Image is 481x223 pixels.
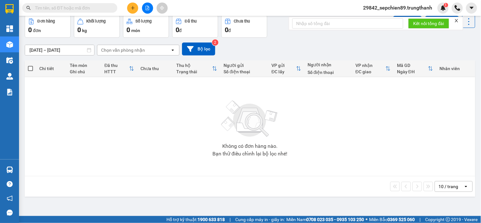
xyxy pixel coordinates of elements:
[142,3,153,14] button: file-add
[157,3,168,14] button: aim
[82,28,87,33] span: kg
[160,6,164,10] span: aim
[177,63,212,68] div: Thu hộ
[218,97,282,141] img: svg+xml;base64,PHN2ZyBjbGFzcz0ibGlzdC1wbHVnX19zdmciIHhtbG5zPSJodHRwOi8vd3d3LnczLm9yZy8yMDAwL3N2Zy...
[25,45,94,55] input: Select a date range.
[446,217,450,222] span: copyright
[225,26,228,34] span: 0
[466,3,477,14] button: caret-down
[101,60,137,77] th: Toggle SortBy
[185,19,197,23] div: Đã thu
[224,69,265,74] div: Số điện thoại
[5,4,14,14] img: logo-vxr
[37,19,55,23] div: Đơn hàng
[306,217,364,222] strong: 0708 023 035 - 0935 103 250
[166,216,225,223] span: Hỗ trợ kỹ thuật:
[87,19,106,23] div: Khối lượng
[469,5,475,11] span: caret-down
[394,60,436,77] th: Toggle SortBy
[35,4,110,11] input: Tìm tên, số ĐT hoặc mã đơn
[445,3,447,7] span: 1
[6,41,13,48] img: warehouse-icon
[444,3,448,7] sup: 1
[358,4,438,12] span: 29842_sepchien89.trungthanh
[439,66,472,71] div: Nhân viên
[439,183,458,190] div: 10 / trang
[182,43,215,56] button: Bộ lọc
[70,69,98,74] div: Ghi chú
[355,69,386,74] div: ĐC giao
[74,15,120,38] button: Khối lượng0kg
[355,63,386,68] div: VP nhận
[230,216,231,223] span: |
[352,60,394,77] th: Toggle SortBy
[39,66,63,71] div: Chi tiết
[454,18,459,23] span: close
[455,5,460,11] img: phone-icon
[308,70,349,75] div: Số điện thoại
[286,216,364,223] span: Miền Nam
[127,3,138,14] button: plus
[235,216,285,223] span: Cung cấp máy in - giấy in:
[221,15,267,38] button: Chưa thu0đ
[234,19,250,23] div: Chưa thu
[179,28,182,33] span: đ
[131,28,140,33] span: món
[7,181,13,187] span: question-circle
[6,57,13,64] img: warehouse-icon
[222,144,277,149] div: Không có đơn hàng nào.
[104,69,129,74] div: HTTT
[123,15,169,38] button: Số lượng0món
[176,26,179,34] span: 0
[140,66,170,71] div: Chưa thu
[271,69,296,74] div: ĐC lấy
[127,26,130,34] span: 0
[101,47,145,53] div: Chọn văn phòng nhận
[177,69,212,74] div: Trạng thái
[6,73,13,80] img: warehouse-icon
[388,217,415,222] strong: 0369 525 060
[6,167,13,173] img: warehouse-icon
[173,60,221,77] th: Toggle SortBy
[464,184,469,189] svg: open
[28,26,32,34] span: 0
[397,63,428,68] div: Mã GD
[6,89,13,95] img: solution-icon
[292,18,403,29] input: Nhập số tổng đài
[271,63,296,68] div: VP gửi
[77,26,81,34] span: 0
[413,20,444,27] span: Kết nối tổng đài
[212,151,287,156] div: Bạn thử điều chỉnh lại bộ lọc nhé!
[408,18,449,29] button: Kết nối tổng đài
[170,48,175,53] svg: open
[420,216,421,223] span: |
[212,39,218,46] sup: 2
[172,15,218,38] button: Đã thu0đ
[7,195,13,201] span: notification
[145,6,150,10] span: file-add
[228,28,231,33] span: đ
[440,5,446,11] img: icon-new-feature
[6,25,13,32] img: dashboard-icon
[33,28,41,33] span: đơn
[308,62,349,67] div: Người nhận
[198,217,225,222] strong: 1900 633 818
[224,63,265,68] div: Người gửi
[369,216,415,223] span: Miền Bắc
[366,218,368,221] span: ⚪️
[25,15,71,38] button: Đơn hàng0đơn
[7,210,13,216] span: message
[397,69,428,74] div: Ngày ĐH
[70,63,98,68] div: Tên món
[268,60,304,77] th: Toggle SortBy
[131,6,135,10] span: plus
[26,6,31,10] span: search
[104,63,129,68] div: Đã thu
[136,19,152,23] div: Số lượng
